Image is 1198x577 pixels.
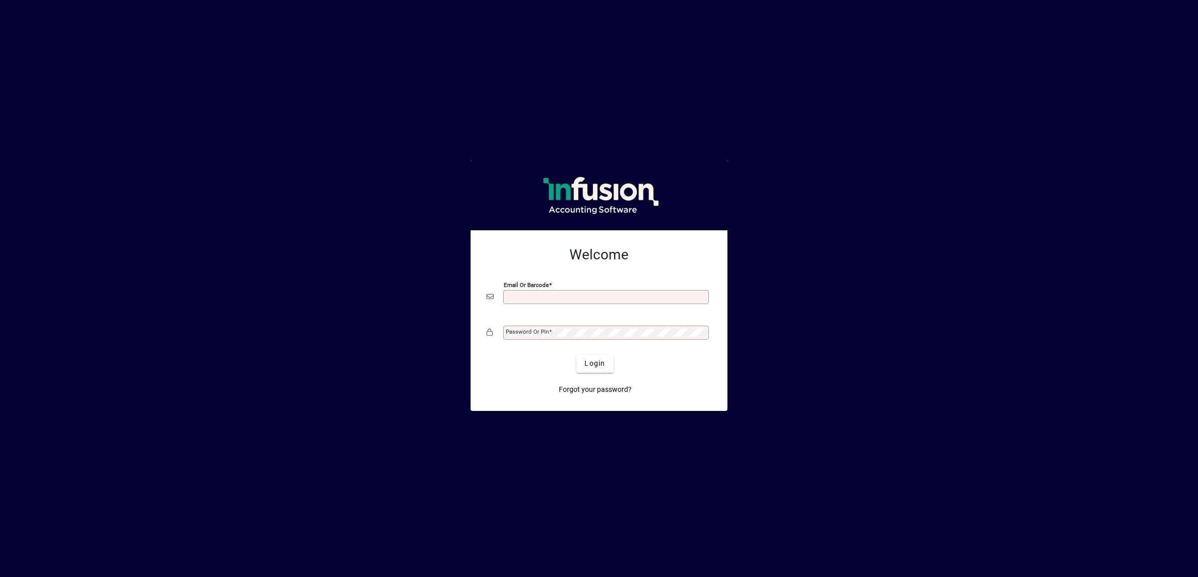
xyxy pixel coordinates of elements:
mat-label: Password or Pin [506,328,549,335]
span: Login [584,358,605,369]
mat-label: Email or Barcode [504,281,549,288]
span: Forgot your password? [559,384,632,395]
a: Forgot your password? [555,381,636,399]
button: Login [576,355,613,373]
h2: Welcome [487,246,711,263]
